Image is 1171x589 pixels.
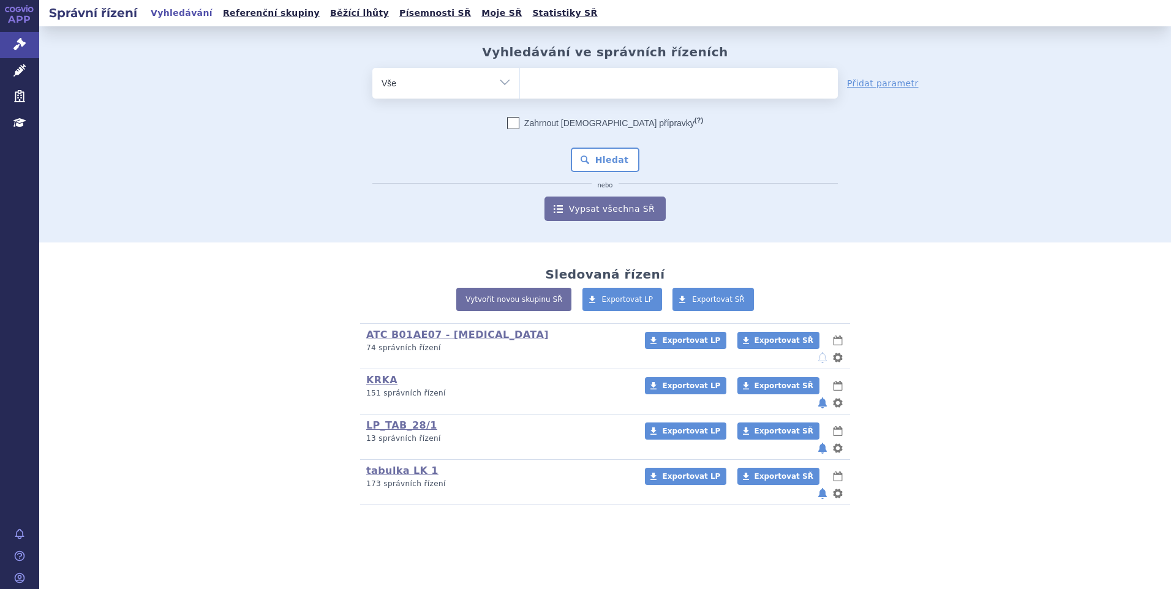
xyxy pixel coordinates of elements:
a: Exportovat SŘ [737,377,819,394]
a: Exportovat LP [645,377,726,394]
a: Referenční skupiny [219,5,323,21]
a: Běžící lhůty [326,5,393,21]
span: Exportovat LP [662,381,720,390]
span: Exportovat LP [602,295,653,304]
label: Zahrnout [DEMOGRAPHIC_DATA] přípravky [507,117,703,129]
button: nastavení [832,441,844,456]
a: Exportovat SŘ [737,422,819,440]
a: Vyhledávání [147,5,216,21]
a: Exportovat LP [645,468,726,485]
a: Exportovat LP [582,288,663,311]
span: Exportovat LP [662,427,720,435]
a: Vypsat všechna SŘ [544,197,666,221]
button: notifikace [816,350,829,365]
a: Statistiky SŘ [529,5,601,21]
p: 74 správních řízení [366,343,629,353]
a: Přidat parametr [847,77,919,89]
a: Exportovat LP [645,332,726,349]
button: Hledat [571,148,640,172]
button: notifikace [816,396,829,410]
button: notifikace [816,441,829,456]
a: Exportovat SŘ [737,332,819,349]
a: Vytvořit novou skupinu SŘ [456,288,571,311]
button: nastavení [832,350,844,365]
h2: Sledovaná řízení [545,267,665,282]
span: Exportovat SŘ [755,427,813,435]
p: 13 správních řízení [366,433,629,444]
p: 173 správních řízení [366,479,629,489]
button: nastavení [832,396,844,410]
h2: Správní řízení [39,4,147,21]
abbr: (?) [695,116,703,124]
a: Písemnosti SŘ [396,5,475,21]
span: Exportovat LP [662,472,720,481]
span: Exportovat LP [662,336,720,345]
h2: Vyhledávání ve správních řízeních [482,45,728,59]
button: notifikace [816,486,829,501]
span: Exportovat SŘ [692,295,745,304]
a: Exportovat LP [645,422,726,440]
button: nastavení [832,486,844,501]
button: lhůty [832,424,844,438]
a: Exportovat SŘ [737,468,819,485]
button: lhůty [832,333,844,348]
span: Exportovat SŘ [755,472,813,481]
p: 151 správních řízení [366,388,629,399]
a: LP_TAB_28/1 [366,419,437,431]
button: lhůty [832,378,844,393]
a: Exportovat SŘ [672,288,754,311]
a: tabulka LK 1 [366,465,439,476]
button: lhůty [832,469,844,484]
span: Exportovat SŘ [755,381,813,390]
i: nebo [592,182,619,189]
span: Exportovat SŘ [755,336,813,345]
a: Moje SŘ [478,5,525,21]
a: ATC B01AE07 - [MEDICAL_DATA] [366,329,549,340]
a: KRKA [366,374,397,386]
